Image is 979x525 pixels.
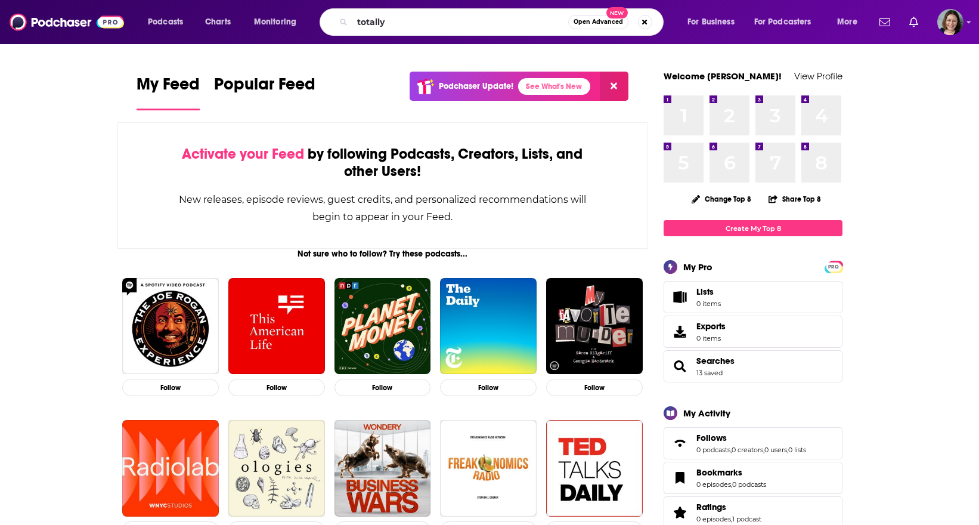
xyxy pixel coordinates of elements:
[668,358,692,375] a: Searches
[228,379,325,396] button: Follow
[683,261,712,273] div: My Pro
[732,446,763,454] a: 0 creators
[904,12,923,32] a: Show notifications dropdown
[696,433,727,443] span: Follows
[254,14,296,30] span: Monitoring
[334,379,431,396] button: Follow
[937,9,963,35] span: Logged in as micglogovac
[684,192,758,206] button: Change Top 8
[730,446,732,454] span: ,
[679,13,749,32] button: open menu
[664,462,842,494] span: Bookmarks
[137,74,200,101] span: My Feed
[768,187,822,211] button: Share Top 8
[518,78,590,95] a: See What's New
[664,281,842,313] a: Lists
[746,13,829,32] button: open menu
[754,14,811,30] span: For Podcasters
[439,81,513,91] p: Podchaser Update!
[228,278,325,375] img: This American Life
[664,70,782,82] a: Welcome [PERSON_NAME]!
[546,379,643,396] button: Follow
[664,220,842,236] a: Create My Top 8
[875,12,895,32] a: Show notifications dropdown
[606,7,628,18] span: New
[937,9,963,35] img: User Profile
[696,480,731,489] a: 0 episodes
[197,13,238,32] a: Charts
[10,11,124,33] img: Podchaser - Follow, Share and Rate Podcasts
[787,446,788,454] span: ,
[696,502,761,512] a: Ratings
[664,350,842,382] span: Searches
[764,446,787,454] a: 0 users
[829,13,872,32] button: open menu
[334,420,431,517] img: Business Wars
[683,407,730,419] div: My Activity
[731,515,732,523] span: ,
[664,427,842,459] span: Follows
[352,13,568,32] input: Search podcasts, credits, & more...
[696,446,730,454] a: 0 podcasts
[732,480,766,489] a: 0 podcasts
[937,9,963,35] button: Show profile menu
[696,515,731,523] a: 0 episodes
[140,13,199,32] button: open menu
[122,420,219,517] img: Radiolab
[696,286,721,297] span: Lists
[228,420,325,517] img: Ologies with Alie Ward
[214,74,315,110] a: Popular Feed
[668,323,692,340] span: Exports
[788,446,806,454] a: 0 lists
[205,14,231,30] span: Charts
[696,356,735,366] a: Searches
[546,420,643,517] img: TED Talks Daily
[763,446,764,454] span: ,
[668,470,692,486] a: Bookmarks
[546,278,643,375] img: My Favorite Murder with Karen Kilgariff and Georgia Hardstark
[214,74,315,101] span: Popular Feed
[246,13,312,32] button: open menu
[122,379,219,396] button: Follow
[696,321,726,332] span: Exports
[696,502,726,512] span: Ratings
[732,515,761,523] a: 1 podcast
[696,467,766,478] a: Bookmarks
[568,15,628,29] button: Open AdvancedNew
[331,8,675,36] div: Search podcasts, credits, & more...
[696,467,742,478] span: Bookmarks
[440,278,537,375] img: The Daily
[837,14,857,30] span: More
[440,379,537,396] button: Follow
[117,249,647,259] div: Not sure who to follow? Try these podcasts...
[440,420,537,517] img: Freakonomics Radio
[664,316,842,348] a: Exports
[668,504,692,521] a: Ratings
[137,74,200,110] a: My Feed
[122,278,219,375] img: The Joe Rogan Experience
[696,369,723,377] a: 13 saved
[668,435,692,452] a: Follows
[148,14,183,30] span: Podcasts
[696,334,726,342] span: 0 items
[687,14,735,30] span: For Business
[696,286,714,297] span: Lists
[794,70,842,82] a: View Profile
[334,278,431,375] img: Planet Money
[731,480,732,489] span: ,
[826,262,841,271] a: PRO
[574,19,623,25] span: Open Advanced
